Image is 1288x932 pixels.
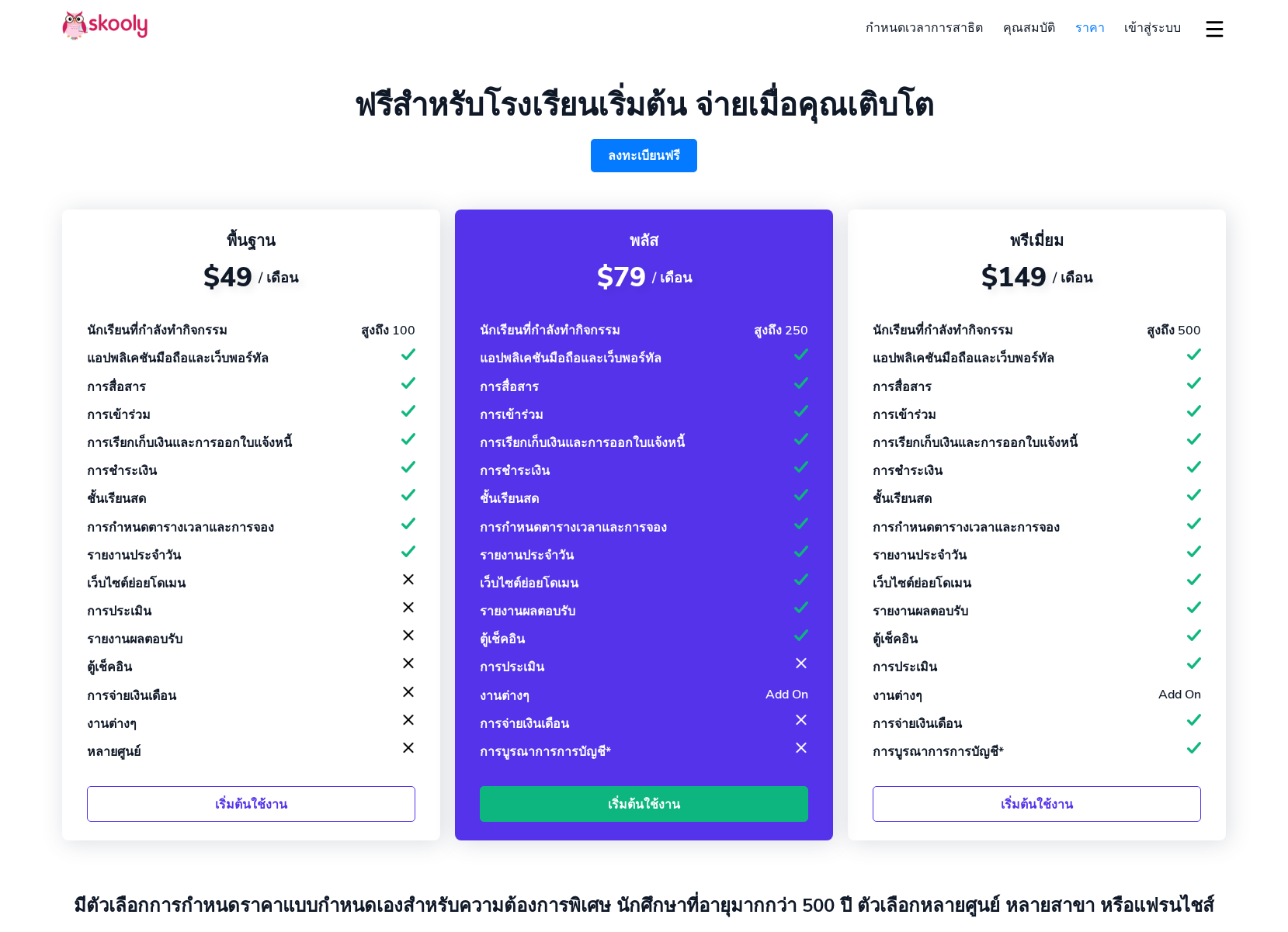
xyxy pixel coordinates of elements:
[480,348,661,368] div: แอปพลิเคชันมือถือและเว็บพอร์ทัล
[259,266,298,289] span: / เดือน
[873,461,943,480] div: การชำระเงิน
[480,461,550,480] div: การชำระเงิน
[873,518,1060,537] div: การกำหนดตารางเวลาและการจอง
[873,714,962,733] div: การจ่ายเงินเดือน
[87,786,415,822] a: เริ่มต้นใช้งาน
[873,573,971,593] div: เว็บไซต์ย่อยโดเมน
[873,546,967,565] div: รายงานประจำวัน
[87,377,146,397] div: การสื่อสาร
[873,657,937,677] div: การประเมิน
[993,14,1065,41] a: คุณสมบัติ
[480,320,620,340] div: นักเรียนที่กำลังทำกิจกรรม
[1053,266,1092,289] span: / เดือน
[873,433,1078,452] div: การเรียกเก็บเงินและการออกใบแจ้งหนี้
[62,87,1226,124] h1: ฟรีสำหรับโรงเรียนเริ่มต้น จ่ายเมื่อคุณเติบโต
[652,266,692,289] span: / เดือน
[480,489,539,508] div: ชั้นเรียนสด
[62,890,1226,920] h2: มีตัวเลือกการกำหนดราคาแบบกำหนดเองสำหรับความต้องการพิเศษ นักศึกษาที่อายุมากกว่า 500 ปี ตัวเลือกหลา...
[873,320,1013,340] div: นักเรียนที่กำลังทำกิจกรรม
[87,657,132,677] div: ตู้เช็คอิน
[981,259,1047,296] span: $149
[480,629,525,649] div: ตู้เช็คอิน
[480,657,544,677] div: การประเมิน
[1065,14,1115,41] a: ราคา
[87,320,227,340] div: นักเรียนที่กำลังทำกิจกรรม
[856,14,994,41] a: กำหนดเวลาการสาธิต
[1114,14,1191,41] a: เข้าสู่ระบบ
[87,742,141,761] div: หลายศูนย์
[1158,686,1201,705] div: Add On
[87,489,146,508] div: ชั้นเรียนสด
[87,518,274,537] div: การกำหนดตารางเวลาและการจอง
[361,320,415,340] div: สูงถึง 100
[480,601,575,621] div: รายงานผลตอบรับ
[873,686,922,705] div: งานต่างๆ
[591,139,697,172] a: ลงทะเบียนฟรี
[87,228,415,253] div: พื้นฐาน
[480,573,578,593] div: เว็บไซต์ย่อยโดเมน
[766,686,808,705] div: Add On
[87,714,137,733] div: งานต่างๆ
[754,320,808,340] div: สูงถึง 250
[480,518,667,537] div: การกำหนดตารางเวลาและการจอง
[480,786,808,822] a: เริ่มต้นใช้งาน
[87,573,186,593] div: เว็บไซต์ย่อยโดเมน
[873,405,936,424] div: การเข้าร่วม
[87,405,151,424] div: การเข้าร่วม
[203,259,252,296] span: $49
[480,228,808,253] div: พลัส
[873,348,1054,368] div: แอปพลิเคชันมือถือและเว็บพอร์ทัล
[480,546,574,565] div: รายงานประจำวัน
[1075,19,1105,36] span: ราคา
[87,601,151,621] div: การประเมิน
[480,742,611,761] div: การบูรณาการการบัญชี*
[873,377,932,397] div: การสื่อสาร
[1203,11,1226,47] button: dropdown menu
[87,433,292,452] div: การเรียกเก็บเงินและการออกใบแจ้งหนี้
[597,259,646,296] span: $79
[1147,320,1201,340] div: สูงถึง 500
[1124,19,1181,36] span: เข้าสู่ระบบ
[480,433,685,452] div: การเรียกเก็บเงินและการออกใบแจ้งหนี้
[62,10,148,40] img: Skooly
[480,405,543,424] div: การเข้าร่วม
[87,546,181,565] div: รายงานประจำวัน
[873,601,968,621] div: รายงานผลตอบรับ
[87,686,176,705] div: การจ่ายเงินเดือน
[480,377,539,397] div: การสื่อสาร
[87,461,157,480] div: การชำระเงิน
[873,742,1004,761] div: การบูรณาการการบัญชี*
[873,786,1201,822] a: เริ่มต้นใช้งาน
[873,228,1201,253] div: พรีเมี่ยม
[87,629,182,649] div: รายงานผลตอบรับ
[480,714,569,733] div: การจ่ายเงินเดือน
[480,686,529,705] div: งานต่างๆ
[873,489,932,508] div: ชั้นเรียนสด
[87,348,269,368] div: แอปพลิเคชันมือถือและเว็บพอร์ทัล
[873,629,918,649] div: ตู้เช็คอิน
